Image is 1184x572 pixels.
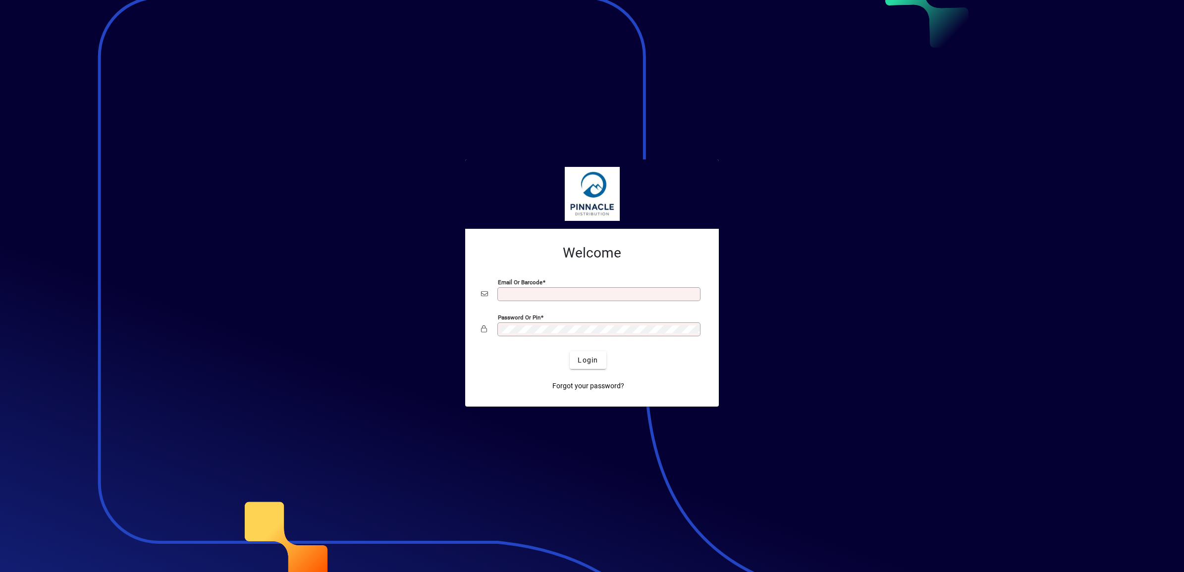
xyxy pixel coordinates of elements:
mat-label: Password or Pin [498,314,540,321]
span: Login [578,355,598,365]
a: Forgot your password? [548,377,628,395]
h2: Welcome [481,245,703,261]
button: Login [570,351,606,369]
span: Forgot your password? [552,381,624,391]
mat-label: Email or Barcode [498,279,542,286]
